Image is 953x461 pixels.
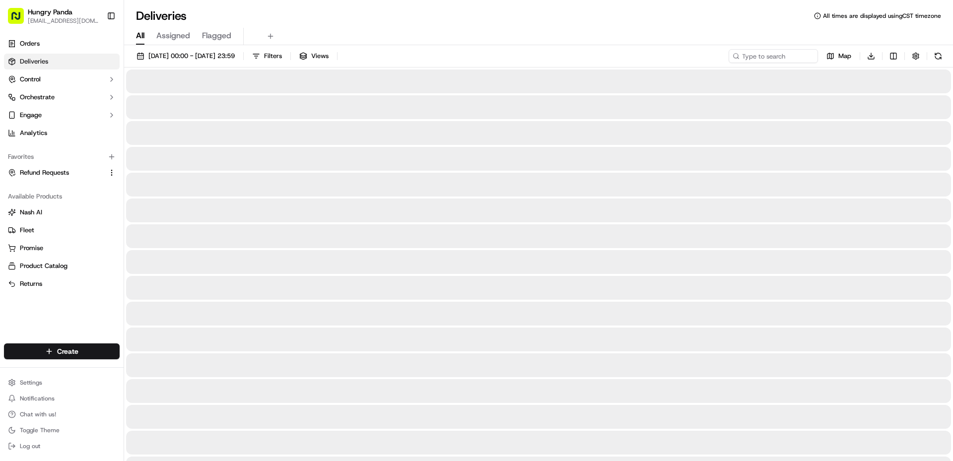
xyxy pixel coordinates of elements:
[20,39,40,48] span: Orders
[20,111,42,120] span: Engage
[838,52,851,61] span: Map
[20,279,42,288] span: Returns
[4,54,120,69] a: Deliveries
[20,129,47,137] span: Analytics
[20,208,42,217] span: Nash AI
[248,49,286,63] button: Filters
[4,258,120,274] button: Product Catalog
[20,168,69,177] span: Refund Requests
[136,8,187,24] h1: Deliveries
[931,49,945,63] button: Refresh
[4,36,120,52] a: Orders
[148,52,235,61] span: [DATE] 00:00 - [DATE] 23:59
[20,93,55,102] span: Orchestrate
[4,107,120,123] button: Engage
[4,149,120,165] div: Favorites
[132,49,239,63] button: [DATE] 00:00 - [DATE] 23:59
[4,189,120,204] div: Available Products
[4,71,120,87] button: Control
[20,379,42,387] span: Settings
[20,426,60,434] span: Toggle Theme
[4,407,120,421] button: Chat with us!
[8,168,104,177] a: Refund Requests
[57,346,78,356] span: Create
[8,226,116,235] a: Fleet
[4,222,120,238] button: Fleet
[4,204,120,220] button: Nash AI
[4,392,120,405] button: Notifications
[136,30,144,42] span: All
[20,442,40,450] span: Log out
[8,262,116,270] a: Product Catalog
[28,17,99,25] button: [EMAIL_ADDRESS][DOMAIN_NAME]
[20,75,41,84] span: Control
[20,226,34,235] span: Fleet
[20,244,43,253] span: Promise
[4,276,120,292] button: Returns
[295,49,333,63] button: Views
[311,52,329,61] span: Views
[156,30,190,42] span: Assigned
[4,439,120,453] button: Log out
[4,423,120,437] button: Toggle Theme
[20,57,48,66] span: Deliveries
[822,49,856,63] button: Map
[823,12,941,20] span: All times are displayed using CST timezone
[264,52,282,61] span: Filters
[4,343,120,359] button: Create
[8,208,116,217] a: Nash AI
[20,395,55,402] span: Notifications
[4,89,120,105] button: Orchestrate
[4,165,120,181] button: Refund Requests
[20,262,68,270] span: Product Catalog
[8,244,116,253] a: Promise
[4,240,120,256] button: Promise
[202,30,231,42] span: Flagged
[28,7,72,17] button: Hungry Panda
[4,376,120,390] button: Settings
[4,4,103,28] button: Hungry Panda[EMAIL_ADDRESS][DOMAIN_NAME]
[729,49,818,63] input: Type to search
[20,410,56,418] span: Chat with us!
[8,279,116,288] a: Returns
[4,125,120,141] a: Analytics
